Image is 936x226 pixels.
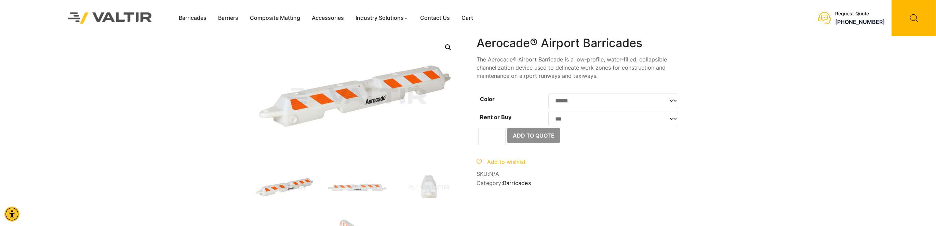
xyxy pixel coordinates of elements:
[480,96,495,102] label: Color
[254,169,316,206] img: Aerocade_Nat_3Q-1.jpg
[487,158,526,165] span: Add to wishlist
[835,18,885,25] a: call (888) 496-3625
[442,41,454,54] a: Open this option
[477,180,682,186] span: Category:
[244,13,306,23] a: Composite Matting
[489,170,499,177] span: N/A
[477,158,526,165] a: Add to wishlist
[173,13,212,23] a: Barricades
[477,36,682,50] h1: Aerocade® Airport Barricades
[4,207,19,222] div: Accessibility Menu
[306,13,350,23] a: Accessories
[326,169,388,206] img: A white safety barrier with orange reflective stripes and the brand name "Aerocade" printed on it.
[507,128,560,143] button: Add to Quote
[59,3,161,32] img: Valtir Rentals
[414,13,456,23] a: Contact Us
[480,114,511,121] label: Rent or Buy
[477,171,682,177] span: SKU:
[350,13,414,23] a: Industry Solutions
[456,13,479,23] a: Cart
[477,55,682,80] p: The Aerocade® Airport Barricade is a low-profile, water-filled, collapsible channelization device...
[212,13,244,23] a: Barriers
[503,180,531,186] a: Barricades
[478,128,506,145] input: Product quantity
[835,11,885,17] div: Request Quote
[398,169,459,206] img: A white plastic container with a spout, featuring horizontal red stripes on the side.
